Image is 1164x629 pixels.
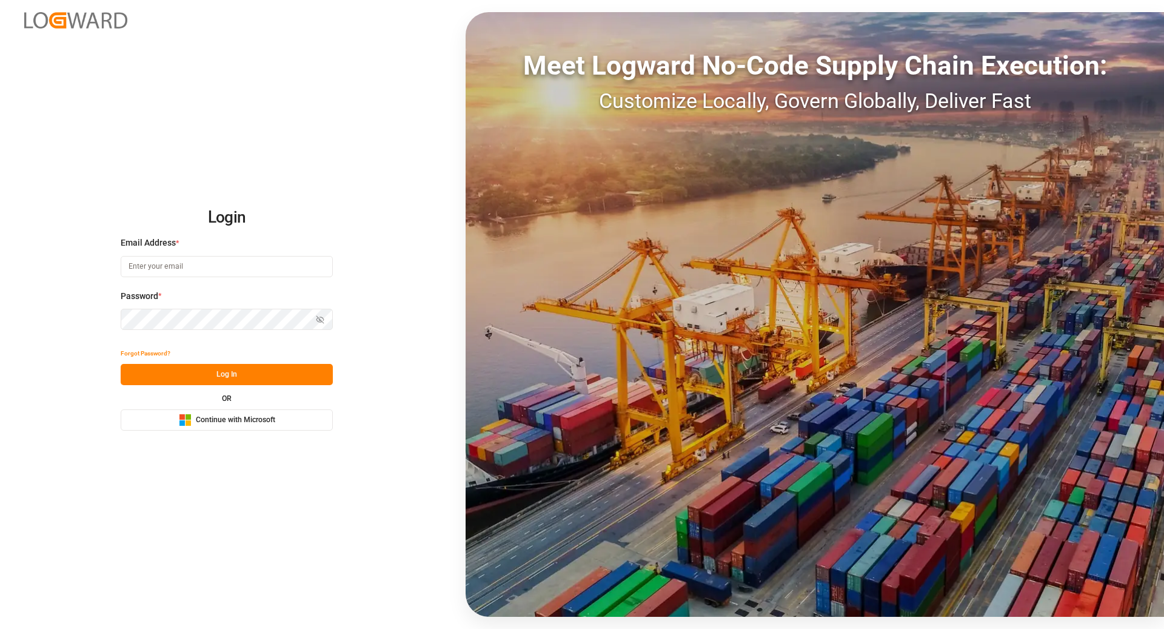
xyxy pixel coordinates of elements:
div: Customize Locally, Govern Globally, Deliver Fast [466,86,1164,116]
input: Enter your email [121,256,333,277]
button: Forgot Password? [121,343,170,364]
h2: Login [121,198,333,237]
small: OR [222,395,232,402]
button: Continue with Microsoft [121,409,333,431]
span: Email Address [121,237,176,249]
img: Logward_new_orange.png [24,12,127,29]
button: Log In [121,364,333,385]
span: Continue with Microsoft [196,415,275,426]
span: Password [121,290,158,303]
div: Meet Logward No-Code Supply Chain Execution: [466,45,1164,86]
